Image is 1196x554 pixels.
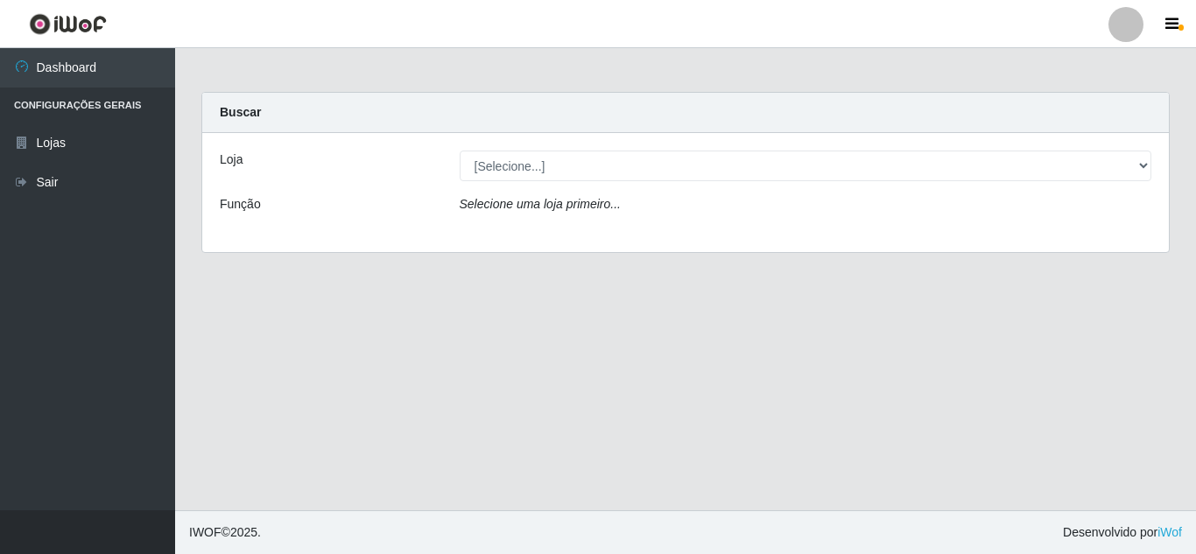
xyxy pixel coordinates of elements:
[220,195,261,214] label: Função
[460,197,621,211] i: Selecione uma loja primeiro...
[189,523,261,542] span: © 2025 .
[29,13,107,35] img: CoreUI Logo
[1157,525,1182,539] a: iWof
[220,151,243,169] label: Loja
[189,525,222,539] span: IWOF
[1063,523,1182,542] span: Desenvolvido por
[220,105,261,119] strong: Buscar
